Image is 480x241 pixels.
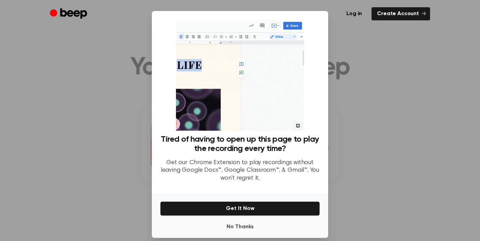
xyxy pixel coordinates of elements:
[160,159,320,182] p: Get our Chrome Extension to play recordings without leaving Google Docs™, Google Classroom™, & Gm...
[372,7,430,20] a: Create Account
[160,220,320,234] button: No Thanks
[160,135,320,153] h3: Tired of having to open up this page to play the recording every time?
[160,201,320,216] button: Get It Now
[341,7,367,20] a: Log in
[50,7,89,21] a: Beep
[176,19,304,131] img: Beep extension in action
